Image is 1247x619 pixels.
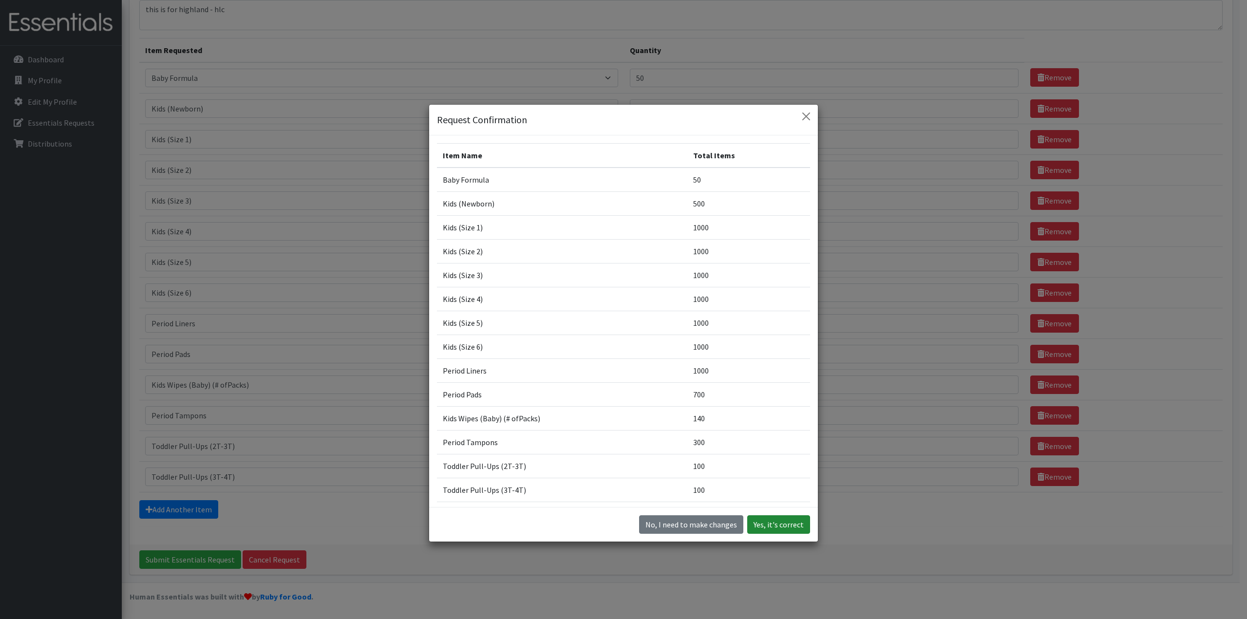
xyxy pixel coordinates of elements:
[437,216,687,240] td: Kids (Size 1)
[437,192,687,216] td: Kids (Newborn)
[687,263,810,287] td: 1000
[437,168,687,192] td: Baby Formula
[437,431,687,454] td: Period Tampons
[437,287,687,311] td: Kids (Size 4)
[437,240,687,263] td: Kids (Size 2)
[687,407,810,431] td: 140
[437,335,687,359] td: Kids (Size 6)
[639,515,743,534] button: No I need to make changes
[437,407,687,431] td: Kids Wipes (Baby) (# ofPacks)
[437,144,687,168] th: Item Name
[687,335,810,359] td: 1000
[687,454,810,478] td: 100
[798,109,814,124] button: Close
[687,359,810,383] td: 1000
[437,113,527,127] h5: Request Confirmation
[687,144,810,168] th: Total Items
[437,478,687,502] td: Toddler Pull-Ups (3T-4T)
[687,478,810,502] td: 100
[687,216,810,240] td: 1000
[437,263,687,287] td: Kids (Size 3)
[437,359,687,383] td: Period Liners
[437,454,687,478] td: Toddler Pull-Ups (2T-3T)
[687,168,810,192] td: 50
[747,515,810,534] button: Yes, it's correct
[437,383,687,407] td: Period Pads
[687,311,810,335] td: 1000
[687,287,810,311] td: 1000
[687,431,810,454] td: 300
[687,383,810,407] td: 700
[687,192,810,216] td: 500
[687,240,810,263] td: 1000
[437,311,687,335] td: Kids (Size 5)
